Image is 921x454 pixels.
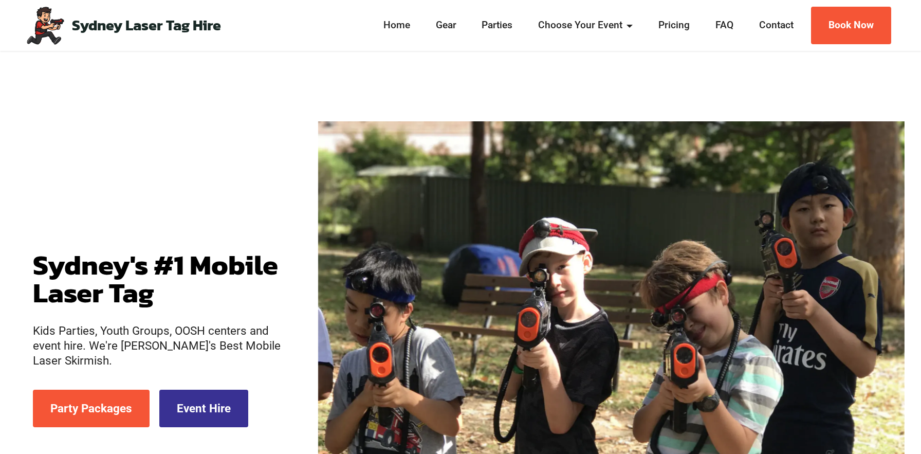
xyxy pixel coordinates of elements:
[433,18,459,33] a: Gear
[756,18,797,33] a: Contact
[380,18,413,33] a: Home
[33,244,278,313] strong: Sydney's #1 Mobile Laser Tag
[33,390,150,427] a: Party Packages
[72,18,221,33] a: Sydney Laser Tag Hire
[159,390,248,427] a: Event Hire
[712,18,736,33] a: FAQ
[33,323,285,368] p: Kids Parties, Youth Groups, OOSH centers and event hire. We're [PERSON_NAME]'s Best Mobile Laser ...
[536,18,636,33] a: Choose Your Event
[811,7,891,44] a: Book Now
[25,5,65,45] img: Mobile Laser Tag Parties Sydney
[479,18,516,33] a: Parties
[655,18,693,33] a: Pricing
